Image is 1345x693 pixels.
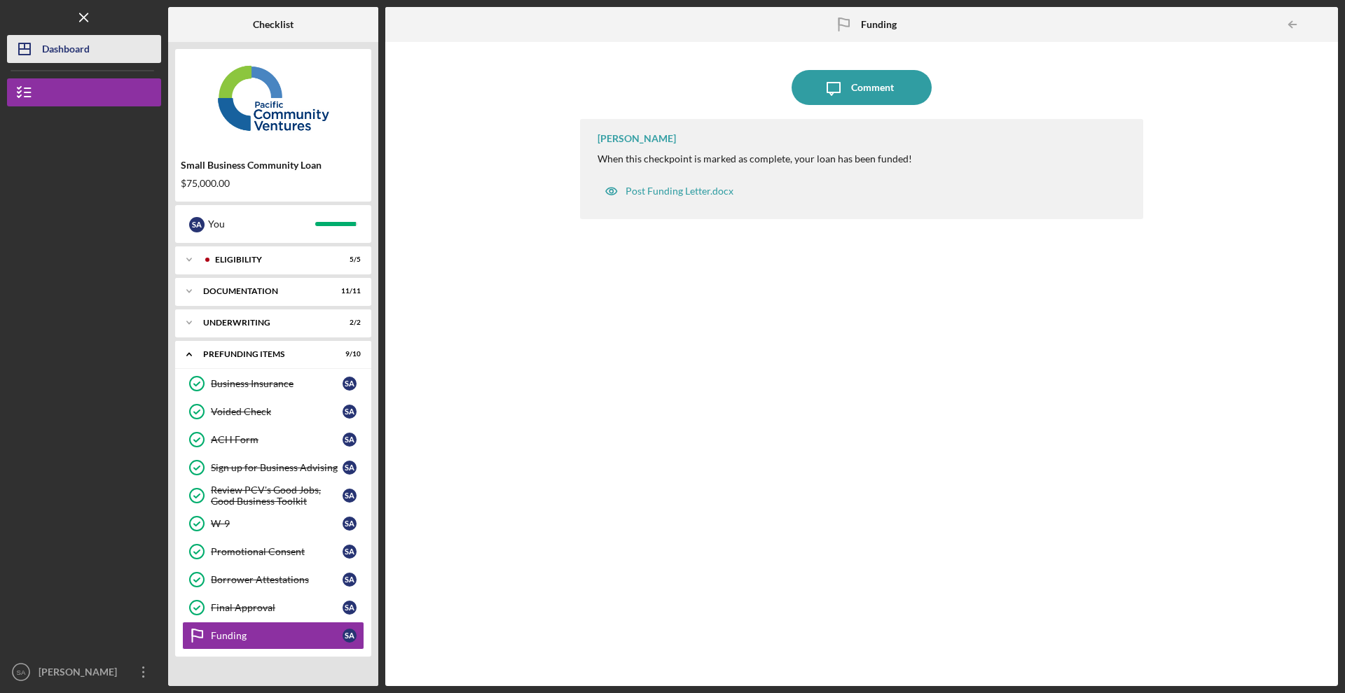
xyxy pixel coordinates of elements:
[211,574,343,585] div: Borrower Attestations
[211,602,343,613] div: Final Approval
[598,177,740,205] button: Post Funding Letter.docx
[35,658,126,689] div: [PERSON_NAME]
[336,318,361,327] div: 2 / 2
[215,255,326,264] div: Eligibility
[181,178,366,189] div: $75,000.00
[211,406,343,417] div: Voided Check
[175,56,371,140] img: Product logo
[208,212,315,236] div: You
[336,287,361,295] div: 11 / 11
[182,482,364,510] a: Review PCV's Good Jobs, Good Business ToolkitSA
[861,19,897,30] b: Funding
[253,19,294,30] b: Checklist
[17,668,26,676] text: SA
[203,350,326,358] div: Prefunding Items
[211,434,343,445] div: ACH Form
[182,454,364,482] a: Sign up for Business AdvisingSA
[211,462,343,473] div: Sign up for Business Advising
[42,35,90,66] div: Dashboard
[626,185,733,197] div: Post Funding Letter.docx
[7,35,161,63] button: Dashboard
[343,405,357,419] div: S A
[203,318,326,327] div: Underwriting
[182,622,364,650] a: FundingSA
[182,398,364,426] a: Voided CheckSA
[336,255,361,264] div: 5 / 5
[343,489,357,503] div: S A
[211,378,343,389] div: Business Insurance
[182,510,364,538] a: W-9SA
[189,217,205,232] div: S A
[182,566,364,594] a: Borrower AttestationsSA
[203,287,326,295] div: Documentation
[343,517,357,531] div: S A
[343,601,357,615] div: S A
[343,545,357,559] div: S A
[792,70,932,105] button: Comment
[7,658,161,686] button: SA[PERSON_NAME]
[343,433,357,447] div: S A
[851,70,894,105] div: Comment
[343,461,357,475] div: S A
[182,370,364,398] a: Business InsuranceSA
[182,538,364,566] a: Promotional ConsentSA
[182,426,364,454] a: ACH FormSA
[343,629,357,643] div: S A
[182,594,364,622] a: Final ApprovalSA
[211,518,343,529] div: W-9
[343,573,357,587] div: S A
[181,160,366,171] div: Small Business Community Loan
[211,546,343,557] div: Promotional Consent
[336,350,361,358] div: 9 / 10
[211,484,343,507] div: Review PCV's Good Jobs, Good Business Toolkit
[211,630,343,641] div: Funding
[598,133,676,144] div: [PERSON_NAME]
[343,377,357,391] div: S A
[598,151,912,167] p: When this checkpoint is marked as complete, your loan has been funded!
